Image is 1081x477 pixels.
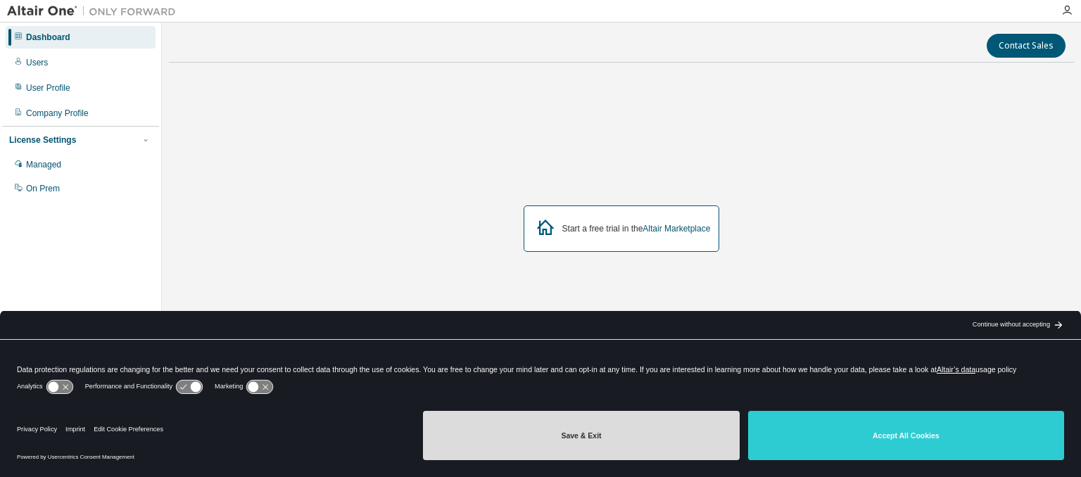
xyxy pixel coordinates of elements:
[9,134,76,146] div: License Settings
[643,224,710,234] a: Altair Marketplace
[987,34,1066,58] button: Contact Sales
[26,183,60,194] div: On Prem
[562,223,711,234] div: Start a free trial in the
[26,108,89,119] div: Company Profile
[26,57,48,68] div: Users
[26,82,70,94] div: User Profile
[26,32,70,43] div: Dashboard
[26,159,61,170] div: Managed
[7,4,183,18] img: Altair One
